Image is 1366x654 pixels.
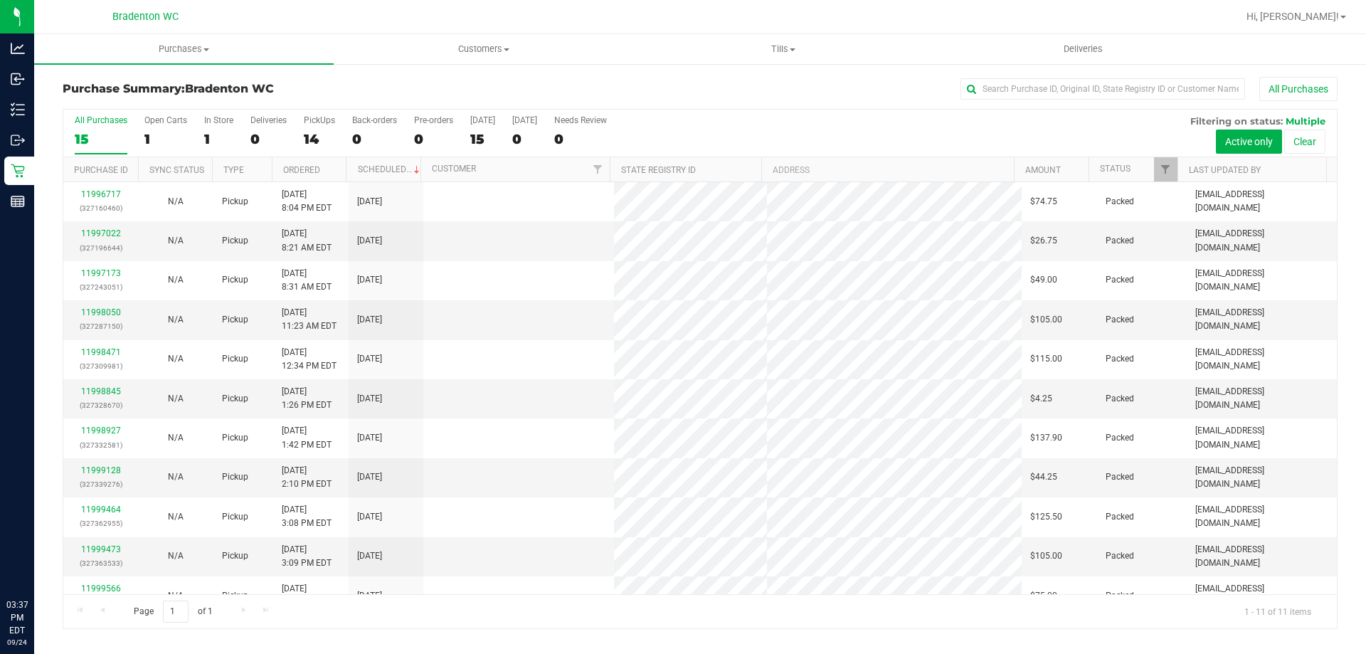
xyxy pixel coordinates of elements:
[81,386,121,396] a: 11998845
[761,157,1014,182] th: Address
[1189,165,1261,175] a: Last Updated By
[168,315,184,325] span: Not Applicable
[1025,165,1061,175] a: Amount
[357,392,382,406] span: [DATE]
[1030,470,1057,484] span: $44.25
[222,273,248,287] span: Pickup
[168,195,184,209] button: N/A
[304,115,335,125] div: PickUps
[1190,115,1283,127] span: Filtering on status:
[144,131,187,147] div: 1
[1195,385,1328,412] span: [EMAIL_ADDRESS][DOMAIN_NAME]
[168,549,184,563] button: N/A
[1106,392,1134,406] span: Packed
[81,268,121,278] a: 11997173
[1259,77,1338,101] button: All Purchases
[168,510,184,524] button: N/A
[34,34,334,64] a: Purchases
[72,438,129,452] p: (327332581)
[621,165,696,175] a: State Registry ID
[222,589,248,603] span: Pickup
[34,43,334,56] span: Purchases
[168,234,184,248] button: N/A
[11,102,25,117] inline-svg: Inventory
[168,352,184,366] button: N/A
[6,637,28,648] p: 09/24
[357,589,382,603] span: [DATE]
[72,320,129,333] p: (327287150)
[1195,503,1328,530] span: [EMAIL_ADDRESS][DOMAIN_NAME]
[75,131,127,147] div: 15
[334,34,633,64] a: Customers
[168,313,184,327] button: N/A
[168,589,184,603] button: N/A
[63,83,487,95] h3: Purchase Summary:
[144,115,187,125] div: Open Carts
[122,601,224,623] span: Page of 1
[352,131,397,147] div: 0
[304,131,335,147] div: 14
[72,517,129,530] p: (327362955)
[282,424,332,451] span: [DATE] 1:42 PM EDT
[357,195,382,209] span: [DATE]
[81,426,121,436] a: 11998927
[163,601,189,623] input: 1
[282,346,337,373] span: [DATE] 12:34 PM EDT
[1106,510,1134,524] span: Packed
[1106,352,1134,366] span: Packed
[357,510,382,524] span: [DATE]
[470,131,495,147] div: 15
[282,267,332,294] span: [DATE] 8:31 AM EDT
[75,115,127,125] div: All Purchases
[1030,589,1057,603] span: $75.00
[72,399,129,412] p: (327328670)
[554,115,607,125] div: Needs Review
[512,115,537,125] div: [DATE]
[222,195,248,209] span: Pickup
[81,465,121,475] a: 11999128
[112,11,179,23] span: Bradenton WC
[282,188,332,215] span: [DATE] 8:04 PM EDT
[960,78,1245,100] input: Search Purchase ID, Original ID, State Registry ID or Customer Name...
[1195,267,1328,294] span: [EMAIL_ADDRESS][DOMAIN_NAME]
[81,189,121,199] a: 11996717
[282,582,332,609] span: [DATE] 3:32 PM EDT
[222,510,248,524] span: Pickup
[1030,549,1062,563] span: $105.00
[222,352,248,366] span: Pickup
[74,165,128,175] a: Purchase ID
[1106,589,1134,603] span: Packed
[204,131,233,147] div: 1
[168,431,184,445] button: N/A
[357,273,382,287] span: [DATE]
[222,549,248,563] span: Pickup
[357,313,382,327] span: [DATE]
[222,234,248,248] span: Pickup
[1106,549,1134,563] span: Packed
[1030,510,1062,524] span: $125.50
[168,433,184,443] span: Not Applicable
[358,164,423,174] a: Scheduled
[1286,115,1325,127] span: Multiple
[933,34,1233,64] a: Deliveries
[1030,273,1057,287] span: $49.00
[586,157,610,181] a: Filter
[1195,227,1328,254] span: [EMAIL_ADDRESS][DOMAIN_NAME]
[81,505,121,515] a: 11999464
[1030,313,1062,327] span: $105.00
[223,165,244,175] a: Type
[81,307,121,317] a: 11998050
[1106,234,1134,248] span: Packed
[1106,313,1134,327] span: Packed
[11,164,25,178] inline-svg: Retail
[168,275,184,285] span: Not Applicable
[72,280,129,294] p: (327243051)
[168,591,184,601] span: Not Applicable
[6,598,28,637] p: 03:37 PM EDT
[11,41,25,56] inline-svg: Analytics
[414,131,453,147] div: 0
[1246,11,1339,22] span: Hi, [PERSON_NAME]!
[81,228,121,238] a: 11997022
[11,194,25,209] inline-svg: Reports
[1044,43,1122,56] span: Deliveries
